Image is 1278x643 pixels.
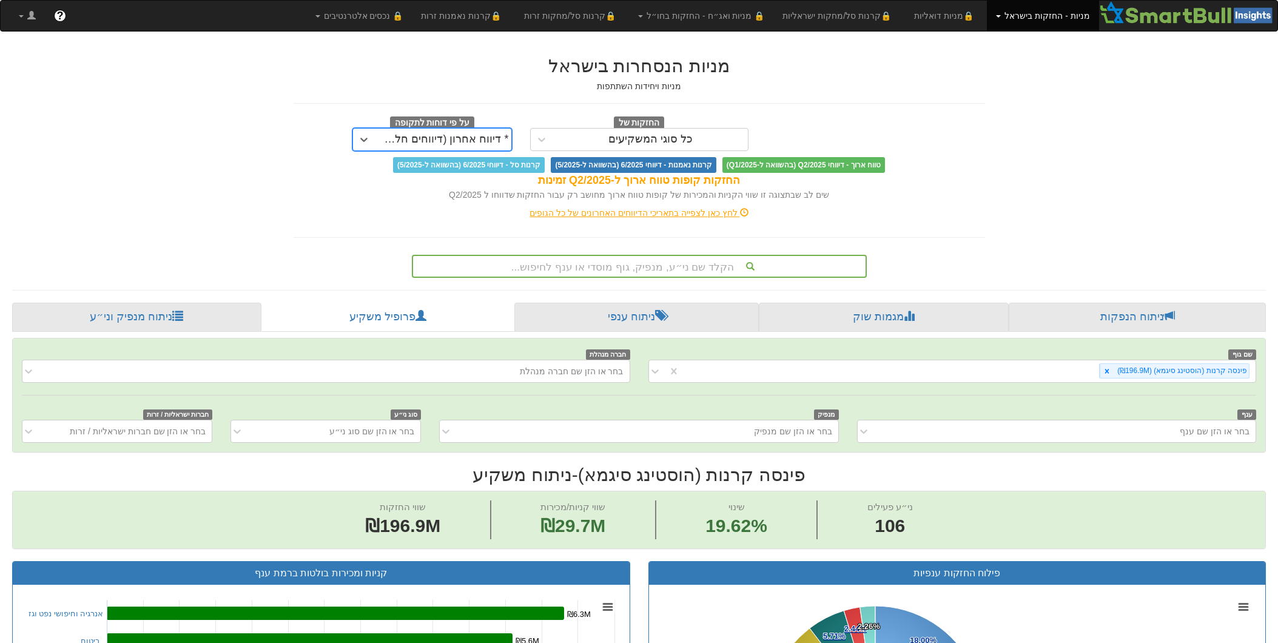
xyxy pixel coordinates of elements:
a: 🔒מניות דואליות [905,1,987,31]
a: מגמות שוק [759,303,1009,332]
span: ₪29.7M [540,516,605,536]
a: 🔒קרנות סל/מחקות ישראליות [773,1,904,31]
h2: מניות הנסחרות בישראל [294,56,985,76]
h3: פילוח החזקות ענפיות [658,568,1257,579]
div: בחר או הזן שם חברות ישראליות / זרות [70,425,206,437]
tspan: 2.44% [844,624,867,633]
a: פרופיל משקיע [261,303,514,332]
div: כל סוגי המשקיעים [608,133,693,146]
a: ? [45,1,75,31]
span: מנפיק [814,409,839,420]
span: שווי החזקות [380,502,426,512]
h2: פינסה קרנות (הוסטינג סיגמא) - ניתוח משקיע [12,465,1266,485]
div: החזקות קופות טווח ארוך ל-Q2/2025 זמינות [294,173,985,189]
a: 🔒 נכסים אלטרנטיבים [306,1,412,31]
span: על פי דוחות לתקופה [390,116,474,130]
span: שם גוף [1228,349,1256,360]
a: ניתוח הנפקות [1009,303,1266,332]
a: אנרגיה וחיפושי נפט וגז [29,609,104,618]
span: שינוי [728,502,745,512]
div: * דיווח אחרון (דיווחים חלקיים) [378,133,509,146]
span: סוג ני״ע [391,409,422,420]
a: 🔒 מניות ואג״ח - החזקות בחו״ל [629,1,773,31]
span: ? [56,10,63,22]
span: קרנות סל - דיווחי 6/2025 (בהשוואה ל-5/2025) [393,157,545,173]
div: בחר או הזן שם מנפיק [754,425,832,437]
h3: קניות ומכירות בולטות ברמת ענף [22,568,621,579]
div: בחר או הזן שם ענף [1180,425,1249,437]
span: החזקות של [614,116,665,130]
a: 🔒קרנות סל/מחקות זרות [515,1,629,31]
a: 🔒קרנות נאמנות זרות [412,1,515,31]
a: מניות - החזקות בישראל [987,1,1098,31]
span: 106 [867,513,913,539]
div: בחר או הזן שם חברה מנהלת [520,365,623,377]
span: שווי קניות/מכירות [540,502,605,512]
img: Smartbull [1099,1,1277,25]
span: חברות ישראליות / זרות [143,409,212,420]
h5: מניות ויחידות השתתפות [294,82,985,91]
tspan: 5.71% [823,631,846,641]
span: חברה מנהלת [586,349,630,360]
div: לחץ כאן לצפייה בתאריכי הדיווחים האחרונים של כל הגופים [284,207,994,219]
tspan: ₪6.3M [567,610,591,619]
span: קרנות נאמנות - דיווחי 6/2025 (בהשוואה ל-5/2025) [551,157,716,173]
a: ניתוח ענפי [514,303,759,332]
div: בחר או הזן שם סוג ני״ע [329,425,414,437]
span: ענף [1237,409,1256,420]
a: ניתוח מנפיק וני״ע [12,303,261,332]
tspan: 2.26% [858,622,880,631]
span: ₪196.9M [365,516,440,536]
span: 19.62% [705,513,767,539]
div: פינסה קרנות (הוסטינג סיגמא) (₪196.9M) [1114,364,1249,378]
span: ני״ע פעילים [867,502,913,512]
div: הקלד שם ני״ע, מנפיק, גוף מוסדי או ענף לחיפוש... [413,256,866,277]
span: טווח ארוך - דיווחי Q2/2025 (בהשוואה ל-Q1/2025) [722,157,885,173]
div: שים לב שבתצוגה זו שווי הקניות והמכירות של קופות טווח ארוך מחושב רק עבור החזקות שדווחו ל Q2/2025 [294,189,985,201]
